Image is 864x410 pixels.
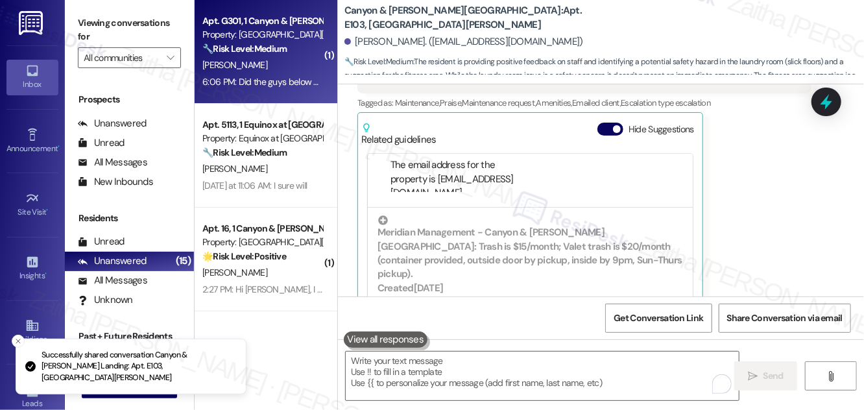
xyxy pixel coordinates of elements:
span: Amenities , [536,97,573,108]
div: New Inbounds [78,175,153,189]
div: Tagged as: [357,93,811,112]
a: Inbox [6,60,58,95]
label: Viewing conversations for [78,13,181,47]
b: Canyon & [PERSON_NAME][GEOGRAPHIC_DATA]: Apt. E103, [GEOGRAPHIC_DATA][PERSON_NAME] [344,4,604,32]
span: • [58,142,60,151]
div: Unread [78,136,125,150]
button: Send [734,361,797,391]
button: Close toast [12,335,25,348]
div: Residents [65,211,194,225]
div: (15) [173,251,194,271]
span: Escalation type escalation [621,97,710,108]
div: Unanswered [78,254,147,268]
div: All Messages [78,156,147,169]
span: [PERSON_NAME] [202,267,267,278]
i:  [748,371,758,381]
div: Apt. 5113, 1 Equinox at [GEOGRAPHIC_DATA] [202,118,322,132]
div: Unknown [78,293,133,307]
strong: 🔧 Risk Level: Medium [202,147,287,158]
a: Buildings [6,315,58,350]
strong: 🌟 Risk Level: Positive [202,250,286,262]
span: Send [763,369,784,383]
div: Property: Equinox at [GEOGRAPHIC_DATA] [202,132,322,145]
label: Hide Suggestions [629,123,694,136]
div: All Messages [78,274,147,287]
div: Meridian Management - Canyon & [PERSON_NAME][GEOGRAPHIC_DATA]: Trash is $15/month; Valet trash is... [378,215,683,282]
span: • [45,269,47,278]
div: [DATE] at 11:06 AM: I sure will [202,180,307,191]
div: Property: [GEOGRAPHIC_DATA][PERSON_NAME] [202,28,322,42]
div: Created [DATE] [378,282,683,295]
div: Apt. G301, 1 Canyon & [PERSON_NAME][GEOGRAPHIC_DATA] [202,14,322,28]
span: Emailed client , [572,97,621,108]
span: Maintenance , [395,97,440,108]
p: Successfully shared conversation Canyon & [PERSON_NAME] Landing: Apt. E103, [GEOGRAPHIC_DATA][PER... [42,350,235,384]
span: Praise , [440,97,462,108]
span: [PERSON_NAME] [202,163,267,175]
span: [PERSON_NAME] [202,59,267,71]
img: ResiDesk Logo [19,11,45,35]
span: : The resident is providing positive feedback on staff and identifying a potential safety hazard ... [344,55,864,97]
input: All communities [84,47,160,68]
div: [PERSON_NAME]. ([EMAIL_ADDRESS][DOMAIN_NAME]) [344,35,583,49]
textarea: To enrich screen reader interactions, please activate Accessibility in Grammarly extension settings [346,352,739,400]
div: Property: [GEOGRAPHIC_DATA][PERSON_NAME] [202,235,322,249]
div: Unread [78,235,125,248]
button: Share Conversation via email [719,304,851,333]
strong: 🔧 Risk Level: Medium [344,56,413,67]
i:  [826,371,835,381]
div: Apt. 16, 1 Canyon & [PERSON_NAME][GEOGRAPHIC_DATA] [202,222,322,235]
strong: 🔧 Risk Level: Medium [202,43,287,54]
div: Unanswered [78,117,147,130]
span: Share Conversation via email [727,311,843,325]
span: Get Conversation Link [614,311,703,325]
span: • [47,206,49,215]
li: The email address for the property is [EMAIL_ADDRESS][DOMAIN_NAME]. [390,158,515,200]
button: Get Conversation Link [605,304,712,333]
a: Site Visit • [6,187,58,223]
a: Insights • [6,251,58,286]
span: Maintenance request , [462,97,536,108]
div: Related guidelines [361,123,437,147]
div: Prospects [65,93,194,106]
i:  [167,53,174,63]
